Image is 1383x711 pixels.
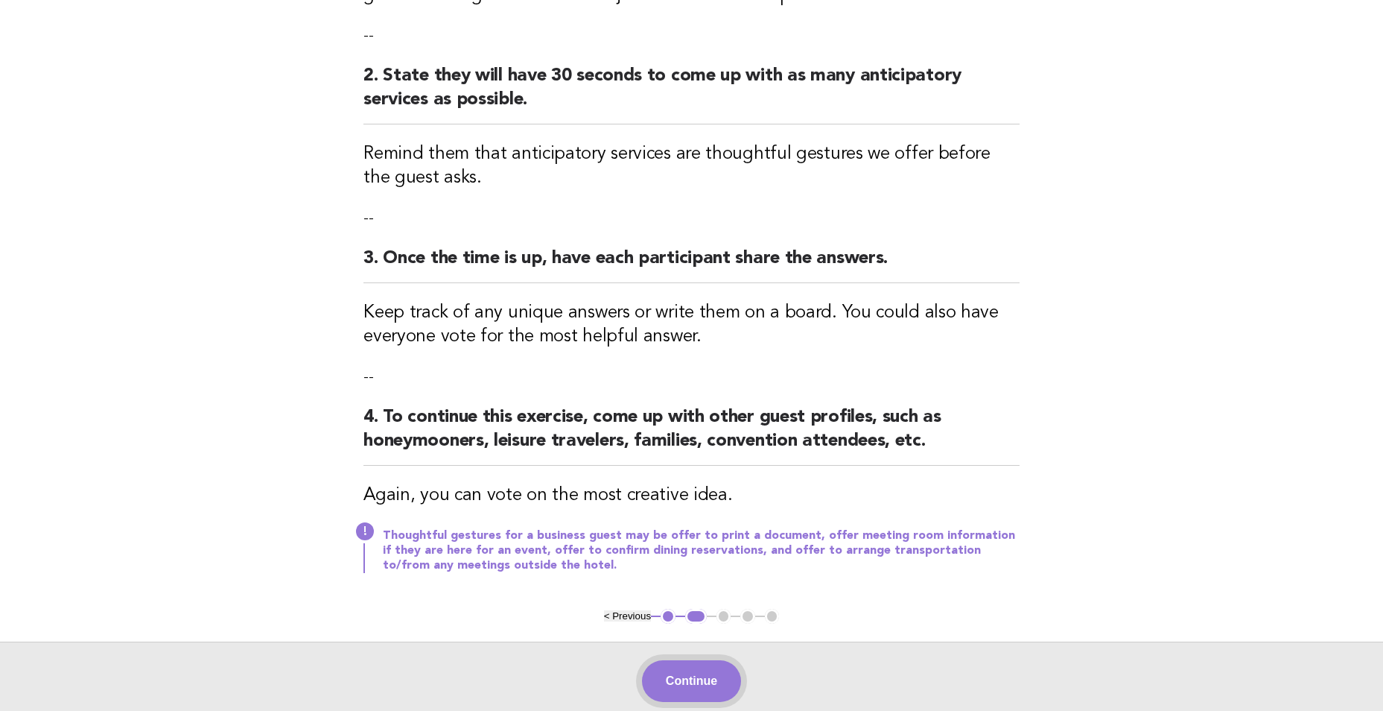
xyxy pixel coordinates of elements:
p: Thoughtful gestures for a business guest may be offer to print a document, offer meeting room inf... [383,528,1020,573]
h3: Keep track of any unique answers or write them on a board. You could also have everyone vote for ... [363,301,1020,349]
button: 2 [685,609,707,624]
h2: 2. State they will have 30 seconds to come up with as many anticipatory services as possible. [363,64,1020,124]
p: -- [363,25,1020,46]
h3: Remind them that anticipatory services are thoughtful gestures we offer before the guest asks. [363,142,1020,190]
h2: 3. Once the time is up, have each participant share the answers. [363,247,1020,283]
button: 1 [661,609,675,624]
button: < Previous [604,610,651,622]
button: Continue [642,660,741,702]
h2: 4. To continue this exercise, come up with other guest profiles, such as honeymooners, leisure tr... [363,405,1020,466]
h3: Again, you can vote on the most creative idea. [363,484,1020,508]
p: -- [363,208,1020,229]
p: -- [363,367,1020,388]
